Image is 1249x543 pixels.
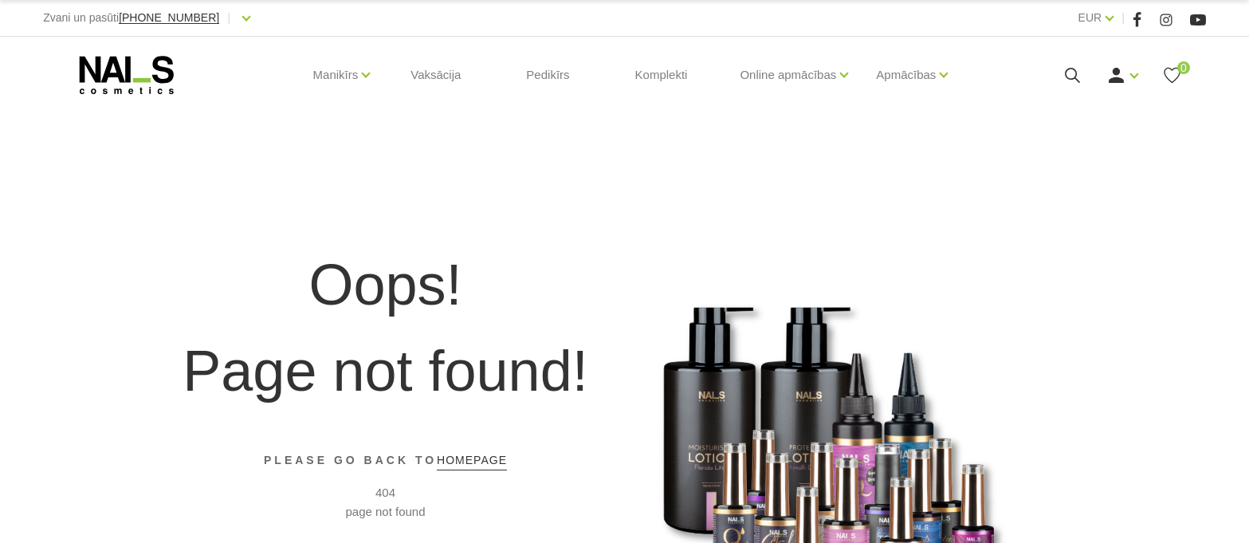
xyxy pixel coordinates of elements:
span: 0 [1177,61,1190,74]
a: Komplekti [623,37,701,113]
a: [PHONE_NUMBER] [119,12,219,24]
a: Vaksācija [398,37,473,113]
span: | [1121,8,1125,28]
a: 0 [1162,65,1182,85]
div: Zvani un pasūti [43,8,219,28]
span: [PHONE_NUMBER] [119,11,219,24]
span: 404 [375,483,395,502]
h1: Page not found! [183,331,587,411]
p: PLEASE GO BACK TO [264,451,507,470]
h1: Oops! [308,245,462,325]
a: homepage [437,451,507,470]
span: | [227,8,230,28]
a: Online apmācības [740,43,836,107]
span: page not found [345,502,425,521]
a: Pedikīrs [513,37,582,113]
a: Manikīrs [313,43,359,107]
a: EUR [1078,8,1102,27]
a: Apmācības [876,43,936,107]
